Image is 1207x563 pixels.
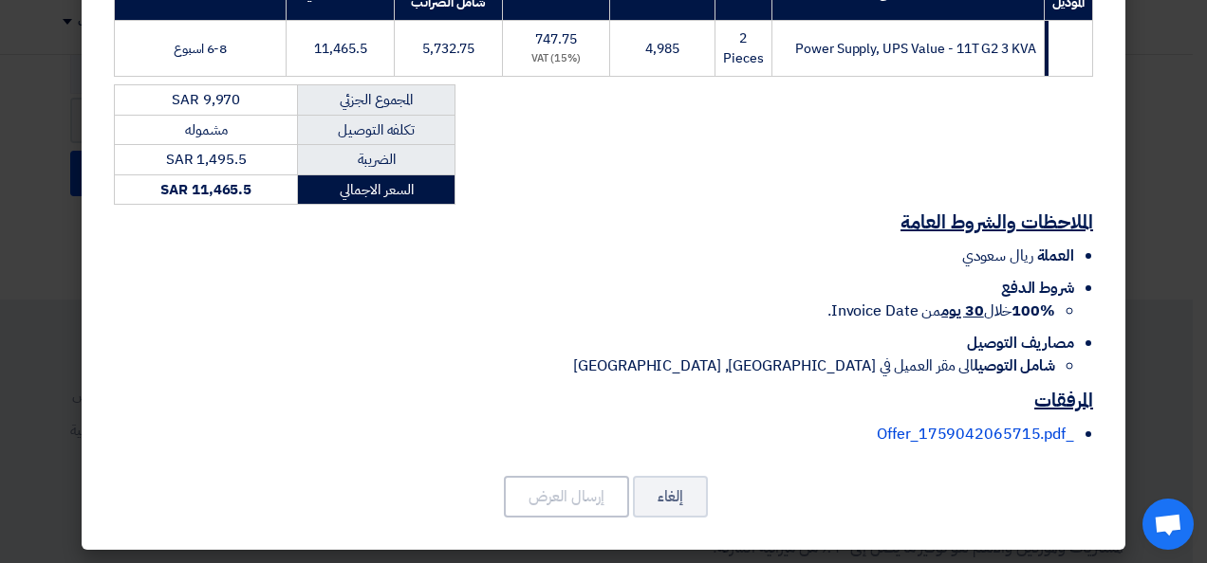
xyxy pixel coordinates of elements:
span: 747.75 [535,29,576,49]
div: Open chat [1142,499,1194,550]
span: Power Supply, UPS Value - 11T G2 3 KVA [795,39,1035,59]
span: العملة [1037,245,1074,267]
td: الضريبة [298,145,455,175]
span: 5,732.75 [422,39,474,59]
span: 6-8 اسبوع [174,39,227,59]
span: 4,985 [645,39,679,59]
u: الملاحظات والشروط العامة [901,208,1093,236]
li: الى مقر العميل في [GEOGRAPHIC_DATA], [GEOGRAPHIC_DATA] [114,354,1055,377]
div: (15%) VAT [511,51,601,67]
button: إرسال العرض [504,476,629,518]
td: تكلفه التوصيل [298,115,455,145]
strong: شامل التوصيل [974,354,1055,377]
u: 30 يوم [941,300,983,322]
button: إلغاء [633,476,708,518]
span: 2 Pieces [723,28,763,68]
td: SAR 9,970 [115,85,298,116]
td: المجموع الجزئي [298,85,455,116]
span: مصاريف التوصيل [967,332,1074,354]
span: مشموله [185,119,227,140]
span: خلال من Invoice Date. [827,300,1055,322]
td: السعر الاجمالي [298,174,455,205]
strong: SAR 11,465.5 [160,179,251,200]
span: SAR 1,495.5 [166,149,247,170]
strong: 100% [1012,300,1055,322]
a: _Offer_1759042065715.pdf [877,423,1074,445]
span: ريال سعودي [962,245,1033,267]
span: شروط الدفع [1001,277,1074,300]
span: 11,465.5 [314,39,366,59]
u: المرفقات [1034,386,1093,414]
